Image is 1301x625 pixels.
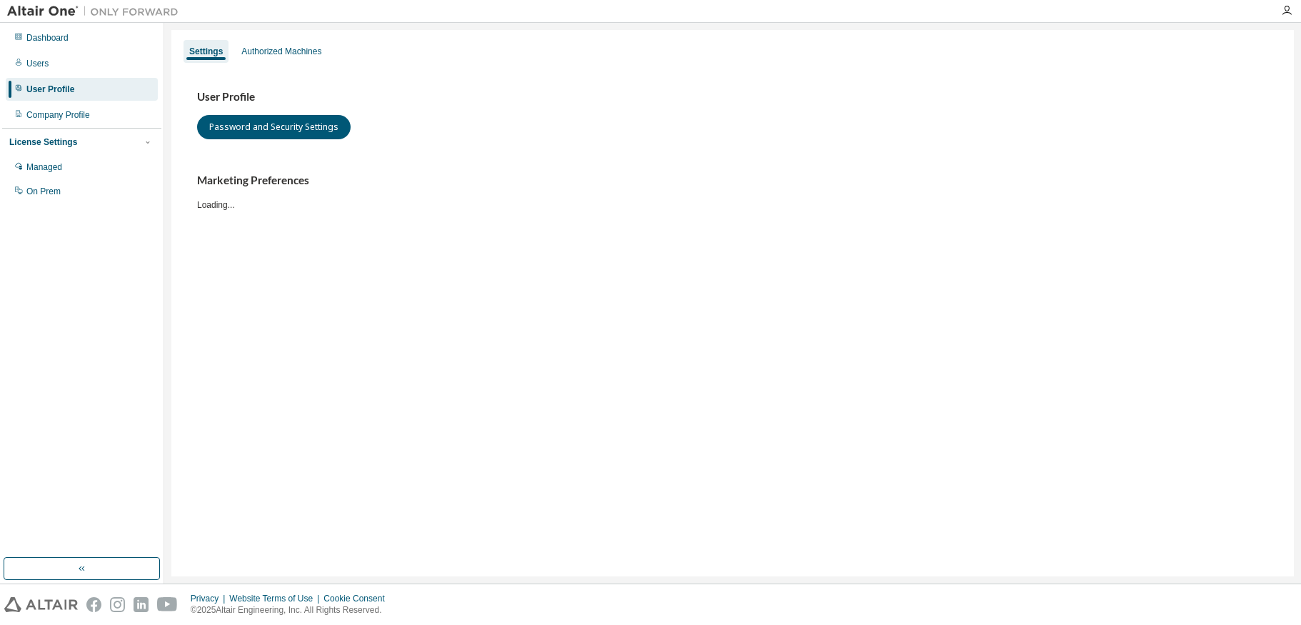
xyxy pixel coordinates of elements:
div: User Profile [26,84,74,95]
p: © 2025 Altair Engineering, Inc. All Rights Reserved. [191,604,393,616]
h3: Marketing Preferences [197,174,1268,188]
div: Users [26,58,49,69]
div: License Settings [9,136,77,148]
img: instagram.svg [110,597,125,612]
img: altair_logo.svg [4,597,78,612]
div: Cookie Consent [323,593,393,604]
div: Privacy [191,593,229,604]
img: youtube.svg [157,597,178,612]
div: Company Profile [26,109,90,121]
button: Password and Security Settings [197,115,351,139]
div: Website Terms of Use [229,593,323,604]
div: On Prem [26,186,61,197]
img: facebook.svg [86,597,101,612]
img: linkedin.svg [134,597,149,612]
div: Loading... [197,174,1268,210]
div: Managed [26,161,62,173]
div: Authorized Machines [241,46,321,57]
img: Altair One [7,4,186,19]
div: Settings [189,46,223,57]
h3: User Profile [197,90,1268,104]
div: Dashboard [26,32,69,44]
